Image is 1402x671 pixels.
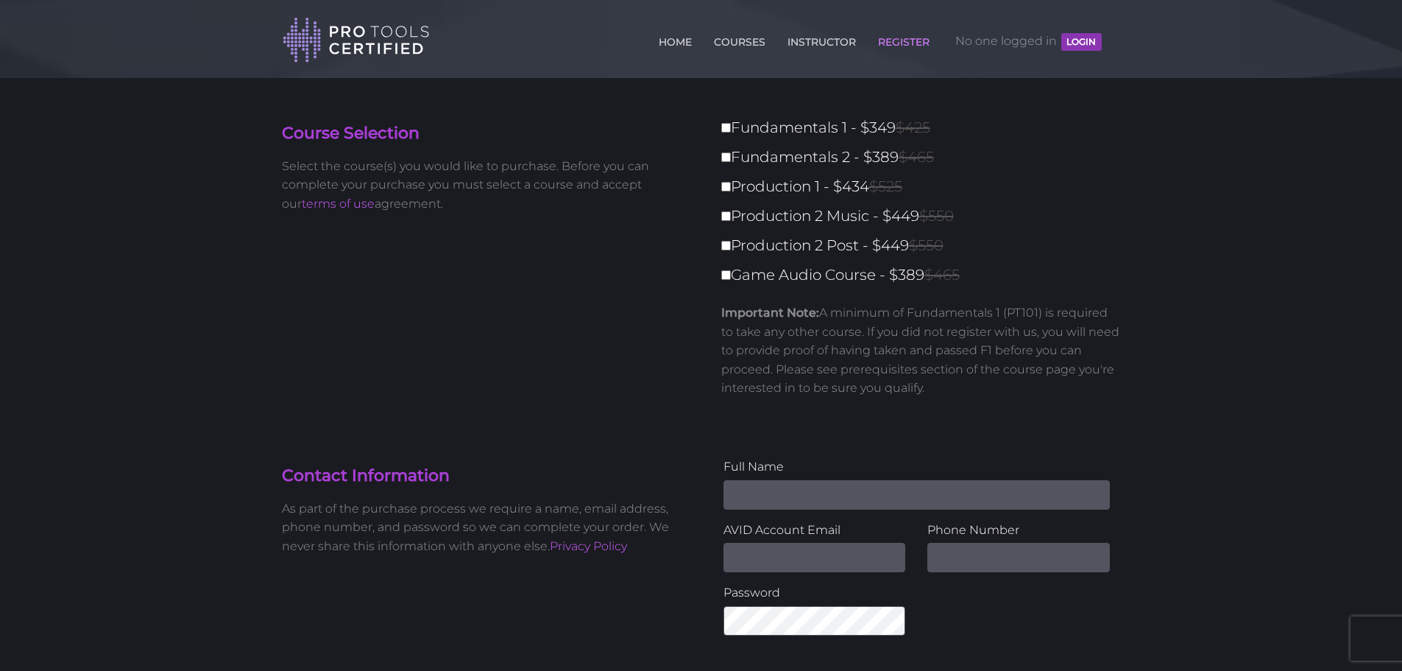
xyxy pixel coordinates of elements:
label: Password [723,583,906,603]
label: AVID Account Email [723,521,906,540]
label: Fundamentals 1 - $349 [721,115,1130,141]
p: As part of the purchase process we require a name, email address, phone number, and password so w... [282,499,690,556]
a: COURSES [710,27,769,51]
span: $550 [909,236,943,254]
span: $550 [919,207,954,225]
button: LOGIN [1061,33,1101,51]
input: Fundamentals 1 - $349$425 [721,123,731,133]
a: terms of use [302,197,375,211]
label: Production 2 Post - $449 [721,233,1130,259]
p: Select the course(s) you would like to purchase. Before you can complete your purchase you must s... [282,157,690,214]
a: INSTRUCTOR [784,27,860,51]
h4: Course Selection [282,122,690,145]
input: Production 2 Music - $449$550 [721,211,731,221]
label: Game Audio Course - $389 [721,262,1130,288]
strong: Important Note: [721,306,819,320]
a: HOME [655,27,695,51]
span: $465 [924,266,960,284]
p: A minimum of Fundamentals 1 (PT101) is required to take any other course. If you did not register... [721,303,1121,398]
h4: Contact Information [282,465,690,488]
span: $425 [896,119,930,136]
span: $525 [869,178,902,195]
label: Fundamentals 2 - $389 [721,144,1130,170]
a: REGISTER [874,27,933,51]
a: Privacy Policy [550,539,627,553]
input: Fundamentals 2 - $389$465 [721,152,731,162]
label: Phone Number [927,521,1110,540]
label: Production 2 Music - $449 [721,203,1130,229]
label: Full Name [723,457,1110,477]
span: No one logged in [955,19,1101,63]
label: Production 1 - $434 [721,174,1130,200]
input: Game Audio Course - $389$465 [721,270,731,280]
input: Production 1 - $434$525 [721,182,731,192]
img: Pro Tools Certified Logo [283,16,430,64]
input: Production 2 Post - $449$550 [721,241,731,250]
span: $465 [899,148,934,166]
